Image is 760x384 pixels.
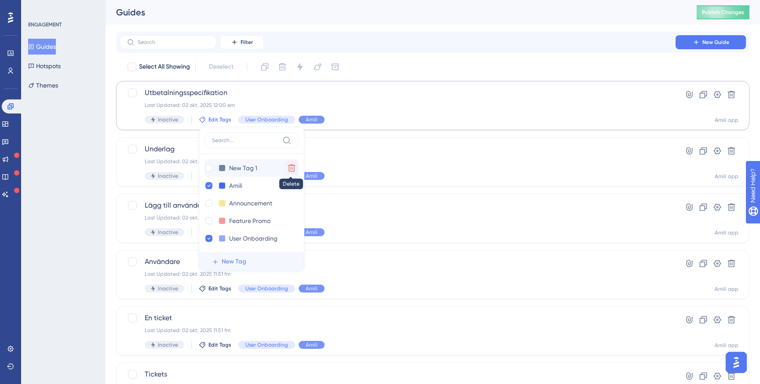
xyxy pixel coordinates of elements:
span: Inactive [158,285,178,292]
button: Edit Tags [199,285,231,292]
div: Amili app [715,229,738,236]
input: New Tag [229,216,272,227]
span: User Onboarding [245,341,288,348]
span: Inactive [158,229,178,236]
span: Lägg till användare [145,200,650,211]
span: Inactive [158,116,178,123]
span: Amili [306,172,318,179]
button: Filter [220,35,264,49]
span: User Onboarding [245,285,288,292]
button: Publish Changes [697,5,749,19]
span: Amili [306,229,318,236]
span: Amili [306,285,318,292]
button: New Tag [205,253,304,271]
div: Last Updated: 02 okt. 2025 11:51 fm [145,214,650,221]
span: New Guide [702,39,729,46]
span: Need Help? [21,2,55,13]
span: Edit Tags [208,285,231,292]
button: Deselect [201,59,241,75]
span: Amili [306,341,318,348]
span: Select All Showing [139,62,190,72]
span: Tickets [145,369,650,380]
span: En ticket [145,313,650,323]
span: Edit Tags [208,341,231,348]
iframe: UserGuiding AI Assistant Launcher [723,349,749,376]
span: Inactive [158,341,178,348]
button: Edit Tags [199,341,231,348]
span: User Onboarding [245,116,288,123]
input: New Tag [229,163,264,174]
button: Themes [28,77,58,93]
div: Amili app [715,117,738,124]
div: Last Updated: 02 okt. 2025 11:51 fm [145,158,650,165]
input: Search... [212,137,279,144]
span: Användare [145,256,650,267]
span: Publish Changes [702,9,744,16]
div: Amili app [715,285,738,293]
input: New Tag [229,233,279,244]
input: Search [138,39,209,45]
div: Last Updated: 02 okt. 2025 12:00 em [145,102,650,109]
button: Guides [28,39,56,55]
span: Utbetalningsspecifikation [145,88,650,98]
span: Deselect [209,62,234,72]
span: Underlag [145,144,650,154]
button: Edit Tags [199,116,231,123]
div: ENGAGEMENT [28,21,62,28]
button: New Guide [676,35,746,49]
div: Amili app [715,173,738,180]
span: Filter [241,39,253,46]
span: Amili [306,116,318,123]
button: Hotspots [28,58,61,74]
input: New Tag [229,180,264,191]
div: Amili app [715,342,738,349]
div: Last Updated: 02 okt. 2025 11:51 fm [145,327,650,334]
span: Inactive [158,172,178,179]
input: New Tag [229,198,274,209]
div: Guides [116,6,675,18]
div: Last Updated: 02 okt. 2025 11:51 fm [145,271,650,278]
span: Edit Tags [208,116,231,123]
span: New Tag [222,256,246,267]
